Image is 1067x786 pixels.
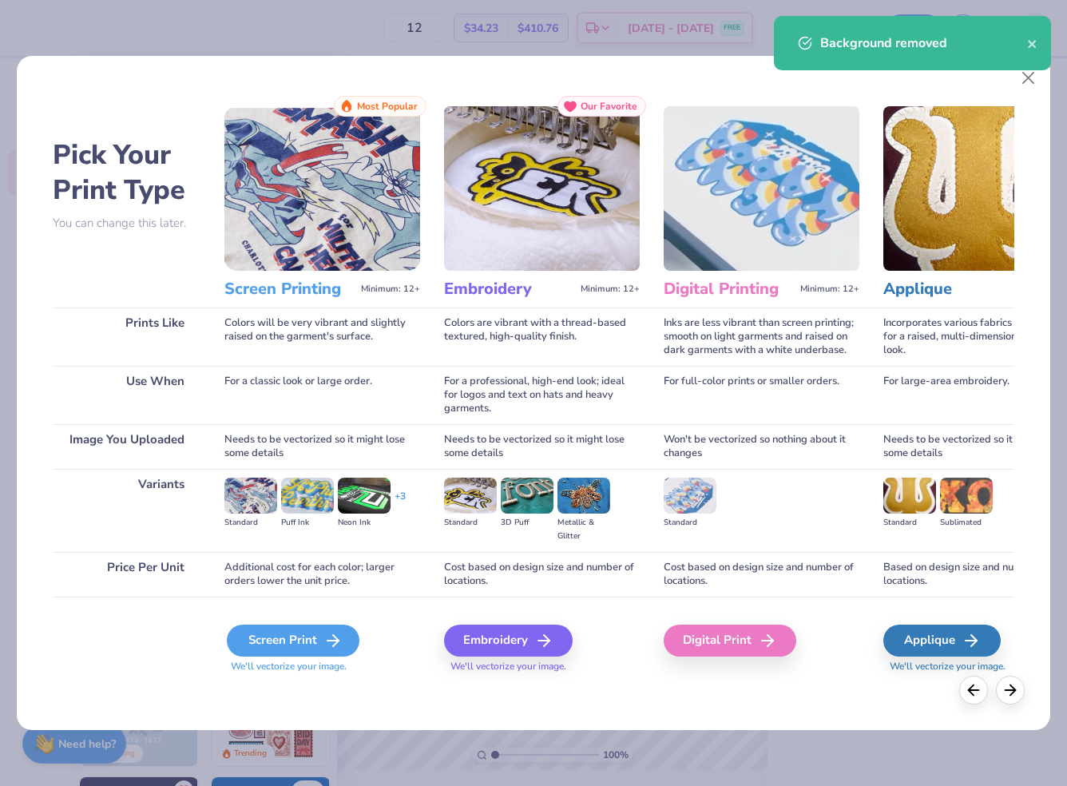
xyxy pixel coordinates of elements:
[444,660,640,673] span: We'll vectorize your image.
[444,625,573,657] div: Embroidery
[224,660,420,673] span: We'll vectorize your image.
[227,625,359,657] div: Screen Print
[224,424,420,469] div: Needs to be vectorized so it might lose some details
[53,469,200,551] div: Variants
[53,552,200,597] div: Price Per Unit
[444,424,640,469] div: Needs to be vectorized so it might lose some details
[883,516,936,530] div: Standard
[664,478,716,513] img: Standard
[357,101,418,112] span: Most Popular
[883,625,1001,657] div: Applique
[664,279,794,300] h3: Digital Printing
[224,308,420,366] div: Colors will be very vibrant and slightly raised on the garment's surface.
[557,478,610,513] img: Metallic & Glitter
[664,625,796,657] div: Digital Print
[444,106,640,271] img: Embroidery
[224,516,277,530] div: Standard
[444,366,640,424] div: For a professional, high-end look; ideal for logos and text on hats and heavy garments.
[664,424,859,469] div: Won't be vectorized so nothing about it changes
[664,552,859,597] div: Cost based on design size and number of locations.
[53,216,200,230] p: You can change this later.
[664,516,716,530] div: Standard
[557,516,610,543] div: Metallic & Glitter
[581,101,637,112] span: Our Favorite
[224,478,277,513] img: Standard
[883,478,936,513] img: Standard
[224,552,420,597] div: Additional cost for each color; larger orders lower the unit price.
[224,106,420,271] img: Screen Printing
[940,478,993,513] img: Sublimated
[883,279,1013,300] h3: Applique
[664,308,859,366] div: Inks are less vibrant than screen printing; smooth on light garments and raised on dark garments ...
[664,106,859,271] img: Digital Printing
[395,490,406,517] div: + 3
[444,516,497,530] div: Standard
[338,516,391,530] div: Neon Ink
[53,424,200,469] div: Image You Uploaded
[800,284,859,295] span: Minimum: 12+
[281,516,334,530] div: Puff Ink
[53,308,200,366] div: Prints Like
[281,478,334,513] img: Puff Ink
[501,478,553,513] img: 3D Puff
[53,366,200,424] div: Use When
[501,516,553,530] div: 3D Puff
[444,478,497,513] img: Standard
[664,366,859,424] div: For full-color prints or smaller orders.
[444,308,640,366] div: Colors are vibrant with a thread-based textured, high-quality finish.
[581,284,640,295] span: Minimum: 12+
[820,34,1027,53] div: Background removed
[444,552,640,597] div: Cost based on design size and number of locations.
[361,284,420,295] span: Minimum: 12+
[940,516,993,530] div: Sublimated
[53,137,200,208] h2: Pick Your Print Type
[444,279,574,300] h3: Embroidery
[224,279,355,300] h3: Screen Printing
[224,366,420,424] div: For a classic look or large order.
[338,478,391,513] img: Neon Ink
[1027,34,1038,53] button: close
